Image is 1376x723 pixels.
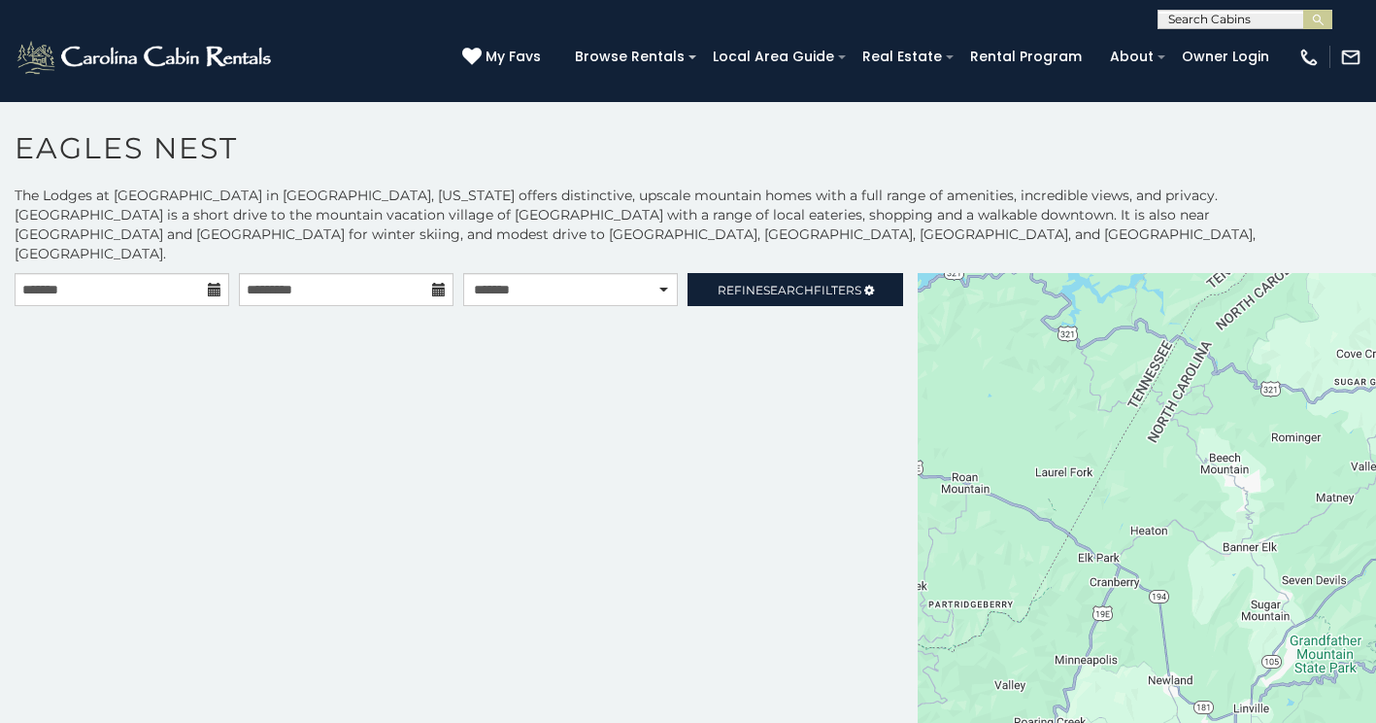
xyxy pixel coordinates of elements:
[15,38,277,77] img: White-1-2.png
[703,42,844,72] a: Local Area Guide
[718,283,861,297] span: Refine Filters
[688,273,902,306] a: RefineSearchFilters
[1100,42,1163,72] a: About
[1298,47,1320,68] img: phone-regular-white.png
[960,42,1091,72] a: Rental Program
[565,42,694,72] a: Browse Rentals
[462,47,546,68] a: My Favs
[1172,42,1279,72] a: Owner Login
[1340,47,1361,68] img: mail-regular-white.png
[763,283,814,297] span: Search
[486,47,541,67] span: My Favs
[853,42,952,72] a: Real Estate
